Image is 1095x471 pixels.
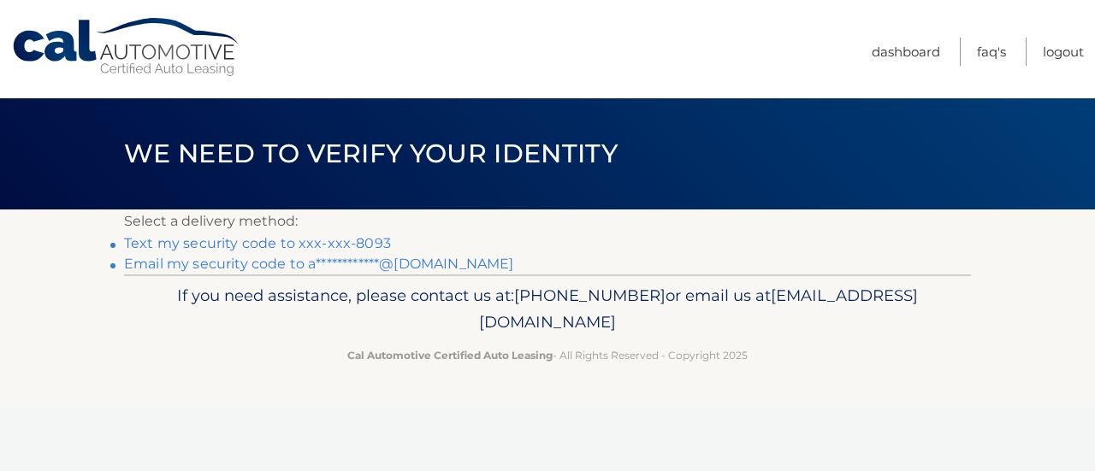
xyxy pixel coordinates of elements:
[977,38,1006,66] a: FAQ's
[1043,38,1084,66] a: Logout
[124,235,391,251] a: Text my security code to xxx-xxx-8093
[11,17,242,78] a: Cal Automotive
[124,138,618,169] span: We need to verify your identity
[124,209,971,233] p: Select a delivery method:
[135,282,960,337] p: If you need assistance, please contact us at: or email us at
[872,38,940,66] a: Dashboard
[135,346,960,364] p: - All Rights Reserved - Copyright 2025
[514,286,666,305] span: [PHONE_NUMBER]
[347,349,553,362] strong: Cal Automotive Certified Auto Leasing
